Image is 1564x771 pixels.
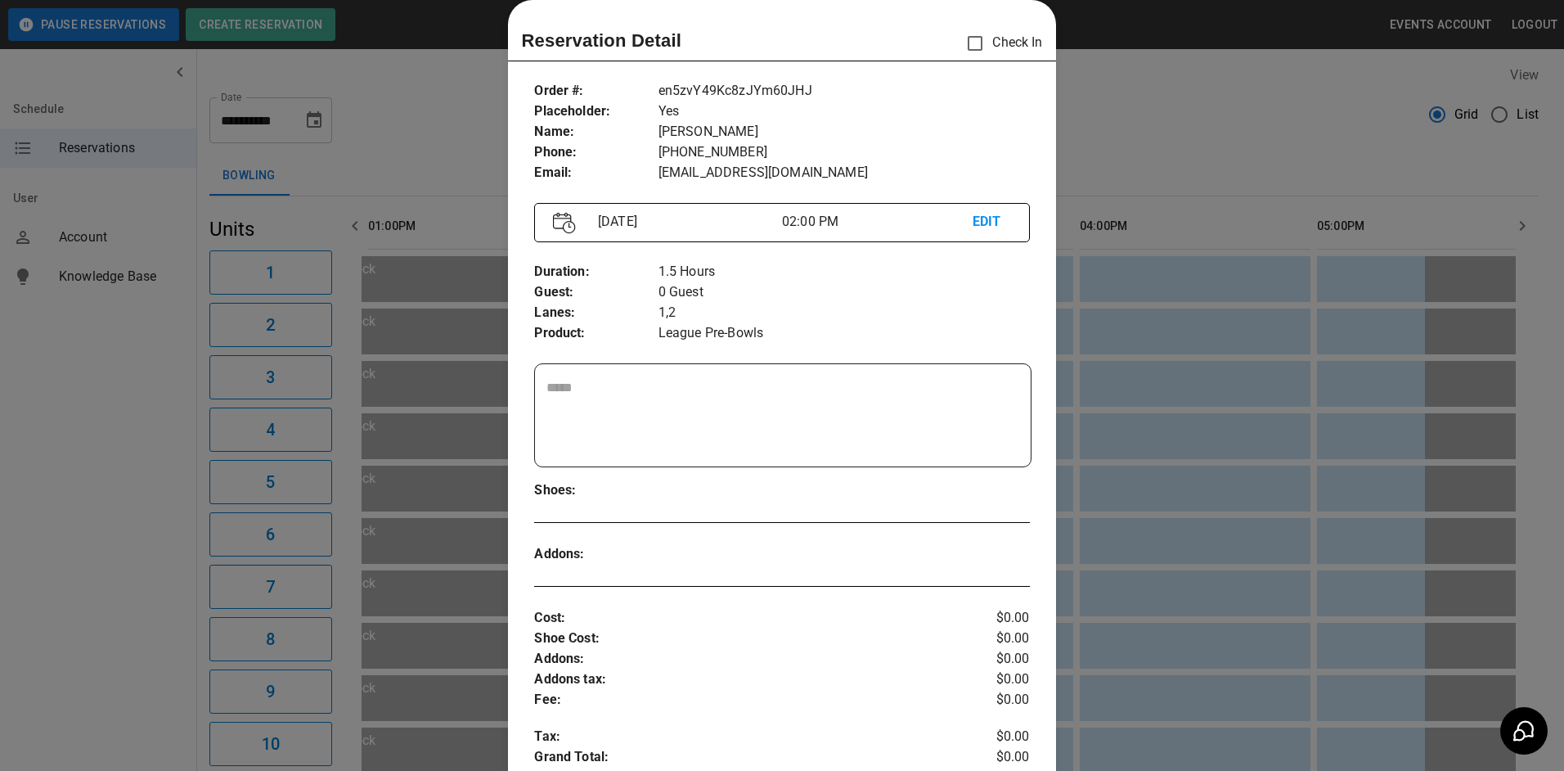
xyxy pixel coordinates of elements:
[534,303,658,323] p: Lanes :
[658,81,1030,101] p: en5zvY49Kc8zJYm60JHJ
[658,142,1030,163] p: [PHONE_NUMBER]
[591,212,782,232] p: [DATE]
[534,544,658,565] p: Addons :
[658,262,1030,282] p: 1.5 Hours
[947,649,1030,670] p: $0.00
[534,163,658,183] p: Email :
[947,629,1030,649] p: $0.00
[658,282,1030,303] p: 0 Guest
[973,212,1011,232] p: EDIT
[658,122,1030,142] p: [PERSON_NAME]
[947,690,1030,710] p: $0.00
[534,142,658,163] p: Phone :
[534,282,658,303] p: Guest :
[553,212,576,234] img: Vector
[534,81,658,101] p: Order # :
[534,629,946,649] p: Shoe Cost :
[534,649,946,670] p: Addons :
[947,608,1030,629] p: $0.00
[534,608,946,629] p: Cost :
[534,323,658,344] p: Product :
[658,323,1030,344] p: League Pre-Bowls
[658,101,1030,122] p: Yes
[534,262,658,282] p: Duration :
[534,690,946,710] p: Fee :
[521,27,681,54] p: Reservation Detail
[947,670,1030,690] p: $0.00
[658,163,1030,183] p: [EMAIL_ADDRESS][DOMAIN_NAME]
[782,212,973,232] p: 02:00 PM
[534,480,658,501] p: Shoes :
[534,122,658,142] p: Name :
[958,26,1042,61] p: Check In
[534,670,946,690] p: Addons tax :
[534,101,658,122] p: Placeholder :
[947,727,1030,747] p: $0.00
[658,303,1030,323] p: 1,2
[534,727,946,747] p: Tax :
